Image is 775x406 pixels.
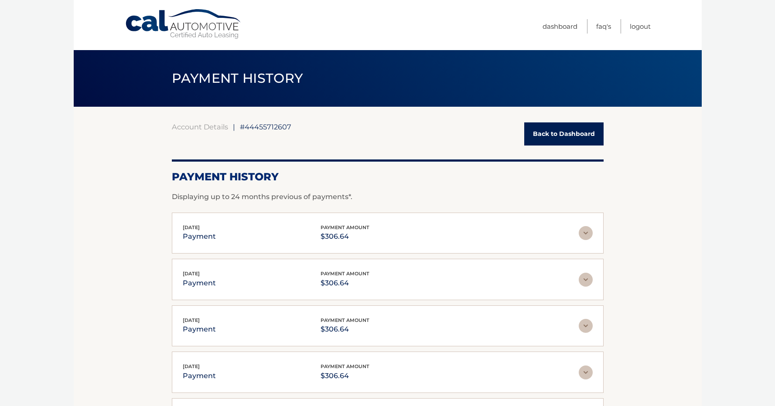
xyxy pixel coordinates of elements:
img: accordion-rest.svg [579,273,593,287]
a: Cal Automotive [125,9,242,40]
span: payment amount [321,224,369,230]
p: $306.64 [321,277,369,289]
img: accordion-rest.svg [579,226,593,240]
p: payment [183,323,216,335]
a: Logout [630,19,651,34]
p: payment [183,370,216,382]
p: payment [183,230,216,243]
span: #44455712607 [240,122,291,131]
span: PAYMENT HISTORY [172,70,303,86]
p: $306.64 [321,230,369,243]
a: Dashboard [543,19,577,34]
a: Account Details [172,122,228,131]
img: accordion-rest.svg [579,365,593,379]
p: payment [183,277,216,289]
h2: Payment History [172,170,604,183]
span: [DATE] [183,363,200,369]
span: payment amount [321,271,369,277]
p: Displaying up to 24 months previous of payments*. [172,192,604,202]
a: FAQ's [596,19,611,34]
span: [DATE] [183,224,200,230]
span: payment amount [321,317,369,323]
span: | [233,122,235,131]
span: [DATE] [183,317,200,323]
a: Back to Dashboard [524,122,604,145]
p: $306.64 [321,370,369,382]
span: [DATE] [183,271,200,277]
p: $306.64 [321,323,369,335]
span: payment amount [321,363,369,369]
img: accordion-rest.svg [579,319,593,333]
